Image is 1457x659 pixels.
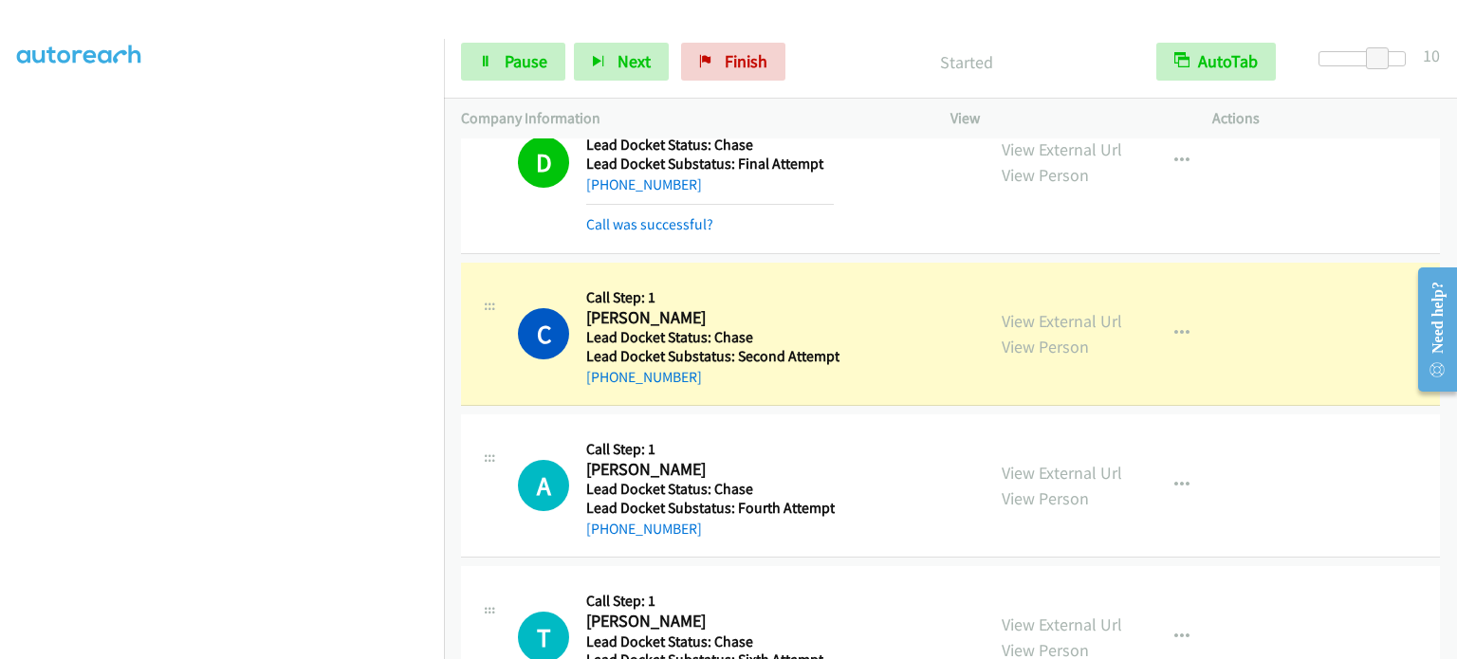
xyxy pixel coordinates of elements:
h1: A [518,460,569,511]
button: Next [574,43,669,81]
p: Actions [1212,107,1440,130]
h1: C [518,308,569,359]
h5: Lead Docket Substatus: Second Attempt [586,347,839,366]
a: [PHONE_NUMBER] [586,175,702,193]
h2: [PERSON_NAME] [586,307,834,329]
h5: Lead Docket Status: Chase [586,136,834,155]
span: Next [618,50,651,72]
h5: Lead Docket Status: Chase [586,480,835,499]
h5: Lead Docket Status: Chase [586,632,823,651]
button: AutoTab [1156,43,1276,81]
a: Finish [681,43,785,81]
p: Company Information [461,107,916,130]
a: Pause [461,43,565,81]
h5: Call Step: 1 [586,592,823,611]
h5: Lead Docket Status: Chase [586,328,839,347]
a: View Person [1002,164,1089,186]
p: View [950,107,1178,130]
h5: Lead Docket Substatus: Final Attempt [586,155,834,174]
div: 10 [1423,43,1440,68]
a: Call was successful? [586,215,713,233]
span: Pause [505,50,547,72]
h2: [PERSON_NAME] [586,459,834,481]
a: View Person [1002,336,1089,357]
h5: Call Step: 1 [586,440,835,459]
div: The call is yet to be attempted [518,460,569,511]
p: Started [811,49,1122,75]
a: [PHONE_NUMBER] [586,368,702,386]
a: [PHONE_NUMBER] [586,520,702,538]
span: Finish [725,50,767,72]
h5: Lead Docket Substatus: Fourth Attempt [586,499,835,518]
a: View External Url [1002,462,1122,484]
h5: Call Step: 1 [586,288,839,307]
a: View External Url [1002,310,1122,332]
a: View External Url [1002,138,1122,160]
iframe: Resource Center [1403,254,1457,405]
a: View External Url [1002,613,1122,635]
h2: [PERSON_NAME] [586,611,823,632]
a: View Person [1002,487,1089,509]
h1: D [518,137,569,188]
